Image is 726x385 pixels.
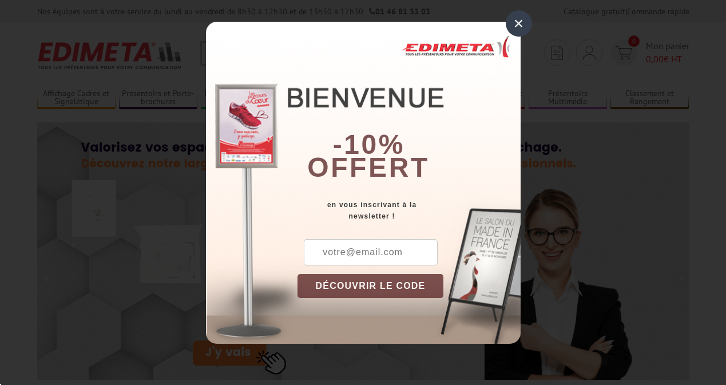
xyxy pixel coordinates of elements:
div: × [506,10,532,37]
font: offert [307,152,430,182]
b: -10% [333,129,405,160]
input: votre@email.com [304,239,438,265]
button: DÉCOUVRIR LE CODE [297,274,444,298]
div: en vous inscrivant à la newsletter ! [297,199,521,222]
